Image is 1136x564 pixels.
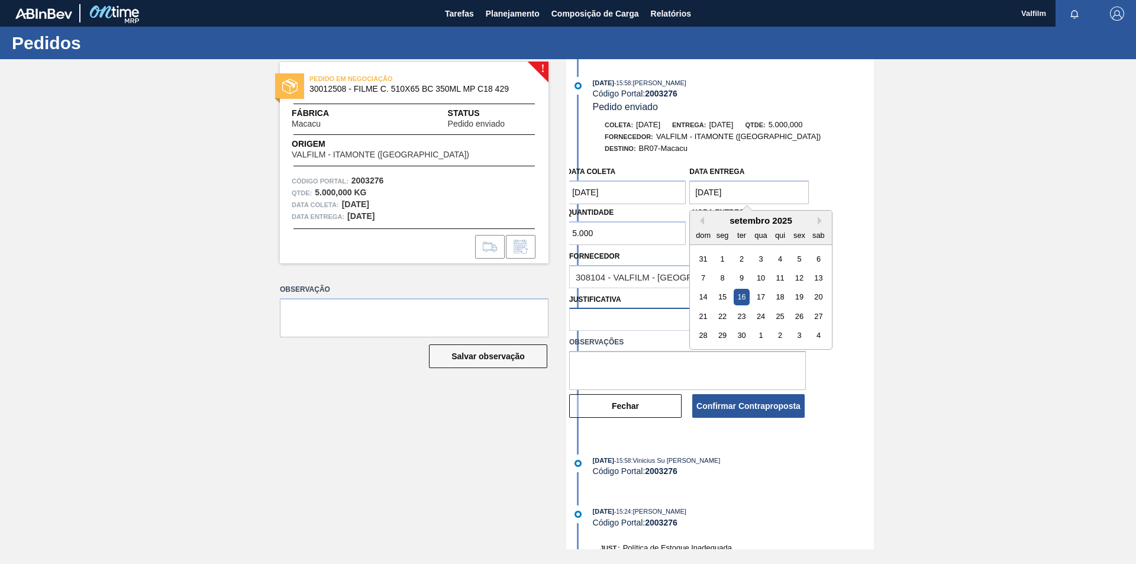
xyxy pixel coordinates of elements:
[734,327,750,343] div: Choose terça-feira, 30 de setembro de 2025
[734,270,750,286] div: Choose terça-feira, 9 de setembro de 2025
[811,227,827,243] div: sab
[645,466,677,476] strong: 2003276
[709,120,733,129] span: [DATE]
[631,508,686,515] span: : [PERSON_NAME]
[605,121,633,128] span: Coleta:
[347,211,375,221] strong: [DATE]
[315,188,366,197] strong: 5.000,000 KG
[792,327,808,343] div: Choose sexta-feira, 3 de outubro de 2025
[600,544,620,552] span: Just.:
[605,145,636,152] span: Destino:
[715,251,731,267] div: Choose segunda-feira, 1 de setembro de 2025
[645,518,677,527] strong: 2003276
[605,133,653,140] span: Fornecedor:
[569,252,619,260] label: Fornecedor
[15,8,72,19] img: TNhmsLtSVTkK8tSr43FrP2fwEKptu5GPRR3wAAAABJRU5ErkJggg==
[753,270,769,286] div: Choose quarta-feira, 10 de setembro de 2025
[753,327,769,343] div: Choose quarta-feira, 1 de outubro de 2025
[631,457,720,464] span: : Vinicius Su [PERSON_NAME]
[614,508,631,515] span: - 15:24
[645,89,677,98] strong: 2003276
[351,176,384,185] strong: 2003276
[695,270,711,286] div: Choose domingo, 7 de setembro de 2025
[753,308,769,324] div: Choose quarta-feira, 24 de setembro de 2025
[292,175,348,187] span: Código Portal:
[692,204,806,221] label: Hora Entrega
[292,211,344,223] span: Data entrega:
[772,251,788,267] div: Choose quinta-feira, 4 de setembro de 2025
[734,289,750,305] div: Choose terça-feira, 16 de setembro de 2025
[593,466,874,476] div: Código Portal:
[715,227,731,243] div: seg
[282,79,298,94] img: status
[569,394,682,418] button: Fechar
[734,308,750,324] div: Choose terça-feira, 23 de setembro de 2025
[448,120,505,128] span: Pedido enviado
[575,511,582,518] img: atual
[639,144,688,153] span: BR07-Macacu
[569,334,806,351] label: Observações
[811,270,827,286] div: Choose sábado, 13 de setembro de 2025
[506,235,535,259] div: Informar alteração no pedido
[636,120,660,129] span: [DATE]
[448,107,537,120] span: Status
[792,251,808,267] div: Choose sexta-feira, 5 de setembro de 2025
[566,208,614,217] label: Quantidade
[445,7,474,21] span: Tarefas
[566,181,686,204] input: dd/mm/yyyy
[593,518,874,527] div: Código Portal:
[566,167,615,176] label: Data coleta
[772,270,788,286] div: Choose quinta-feira, 11 de setembro de 2025
[734,251,750,267] div: Choose terça-feira, 2 de setembro de 2025
[593,457,614,464] span: [DATE]
[689,167,744,176] label: Data entrega
[753,251,769,267] div: Choose quarta-feira, 3 de setembro de 2025
[689,181,809,204] input: dd/mm/yyyy
[811,308,827,324] div: Choose sábado, 27 de setembro de 2025
[695,227,711,243] div: dom
[753,289,769,305] div: Choose quarta-feira, 17 de setembro de 2025
[772,289,788,305] div: Choose quinta-feira, 18 de setembro de 2025
[753,227,769,243] div: qua
[715,308,731,324] div: Choose segunda-feira, 22 de setembro de 2025
[280,281,548,298] label: Observação
[811,289,827,305] div: Choose sábado, 20 de setembro de 2025
[792,227,808,243] div: sex
[631,79,686,86] span: : [PERSON_NAME]
[695,251,711,267] div: Choose domingo, 31 de agosto de 2025
[772,327,788,343] div: Choose quinta-feira, 2 de outubro de 2025
[292,138,503,150] span: Origem
[623,543,732,552] span: Política de Estoque Inadequada
[692,394,805,418] button: Confirmar Contraproposta
[715,327,731,343] div: Choose segunda-feira, 29 de setembro de 2025
[475,235,505,259] div: Ir para Composição de Carga
[593,79,614,86] span: [DATE]
[745,121,765,128] span: Qtde:
[429,344,547,368] button: Salvar observação
[1056,5,1093,22] button: Notificações
[651,7,691,21] span: Relatórios
[614,80,631,86] span: - 15:58
[292,120,321,128] span: Macacu
[696,217,704,225] button: Previous Month
[569,295,621,304] label: Justificativa
[576,272,785,282] div: 308104 - VALFILM - [GEOGRAPHIC_DATA] ([GEOGRAPHIC_DATA])
[292,187,312,199] span: Qtde :
[292,107,358,120] span: Fábrica
[772,227,788,243] div: qui
[342,199,369,209] strong: [DATE]
[292,150,469,159] span: VALFILM - ITAMONTE ([GEOGRAPHIC_DATA])
[695,308,711,324] div: Choose domingo, 21 de setembro de 2025
[715,289,731,305] div: Choose segunda-feira, 15 de setembro de 2025
[818,217,826,225] button: Next Month
[593,102,658,112] span: Pedido enviado
[695,327,711,343] div: Choose domingo, 28 de setembro de 2025
[12,36,222,50] h1: Pedidos
[792,270,808,286] div: Choose sexta-feira, 12 de setembro de 2025
[575,460,582,467] img: atual
[575,82,582,89] img: atual
[593,89,874,98] div: Código Portal:
[792,289,808,305] div: Choose sexta-feira, 19 de setembro de 2025
[690,215,832,225] div: setembro 2025
[486,7,540,21] span: Planejamento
